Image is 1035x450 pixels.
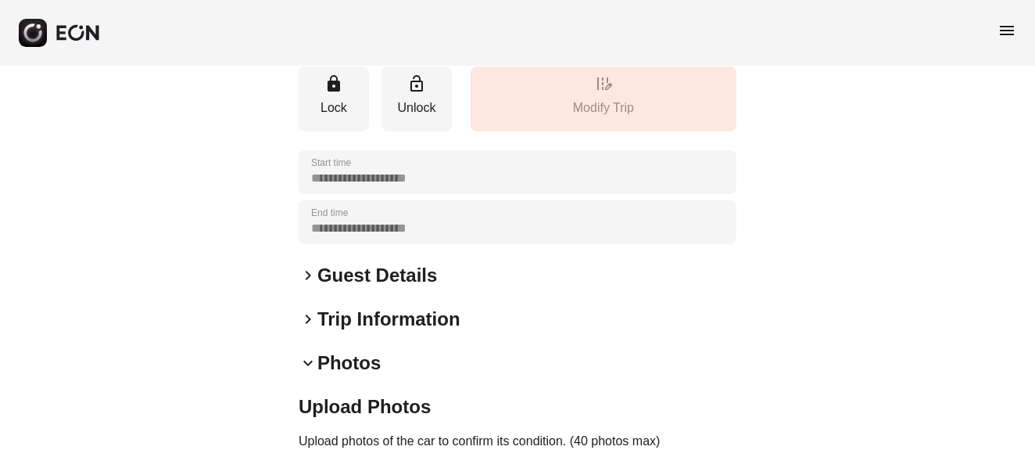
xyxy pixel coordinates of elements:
[381,67,452,131] button: Unlock
[306,99,361,117] p: Lock
[317,307,460,332] h2: Trip Information
[407,74,426,93] span: lock_open
[324,74,343,93] span: lock
[299,394,736,419] h2: Upload Photos
[299,67,369,131] button: Lock
[299,266,317,285] span: keyboard_arrow_right
[299,354,317,373] span: keyboard_arrow_down
[317,351,381,376] h2: Photos
[389,99,444,117] p: Unlock
[317,263,437,288] h2: Guest Details
[997,21,1016,40] span: menu
[299,310,317,329] span: keyboard_arrow_right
